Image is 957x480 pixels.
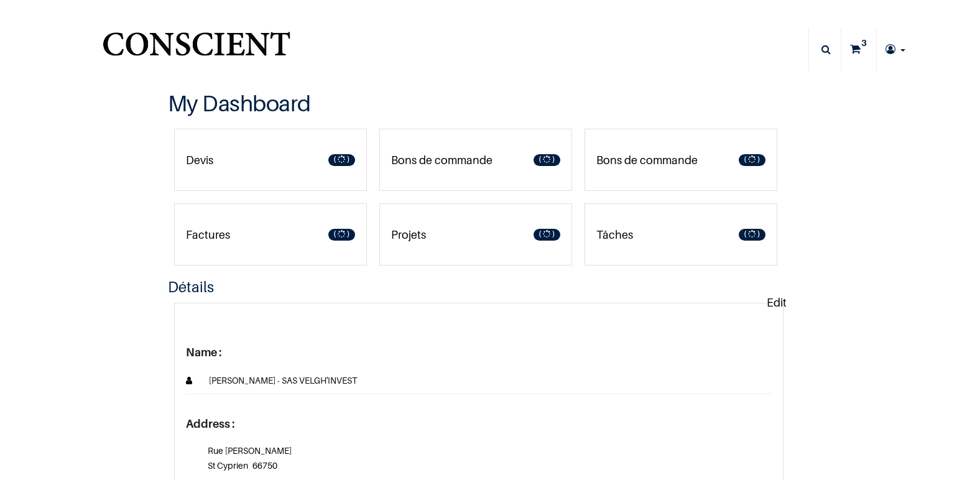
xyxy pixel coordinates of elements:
a: Projets [379,203,572,265]
p: Projets [391,226,426,243]
span: St Cyprien [208,458,248,473]
p: Tâches [596,226,633,243]
a: Devis [174,129,367,191]
p: Name : [186,344,772,361]
p: Bons de commande [391,152,492,168]
span: Rue [PERSON_NAME] [208,443,292,458]
h3: My Dashboard [168,89,790,118]
span: [PERSON_NAME] - SAS VELGH'INVEST [194,373,358,388]
a: Tâches [585,203,777,265]
a: Factures [174,203,367,265]
a: Logo of Conscient [100,25,292,74]
a: Bons de commande [379,129,572,191]
h4: Détails [168,277,790,297]
p: Address : [186,415,772,432]
p: Devis [186,152,213,168]
a: Bons de commande [585,129,777,191]
sup: 3 [858,37,870,49]
img: Conscient [100,25,292,74]
p: Bons de commande [596,152,698,168]
p: Edit [767,294,787,311]
a: 3 [841,27,876,71]
p: Factures [186,226,230,243]
a: Edit [764,282,790,323]
span: 66750 [250,458,277,473]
